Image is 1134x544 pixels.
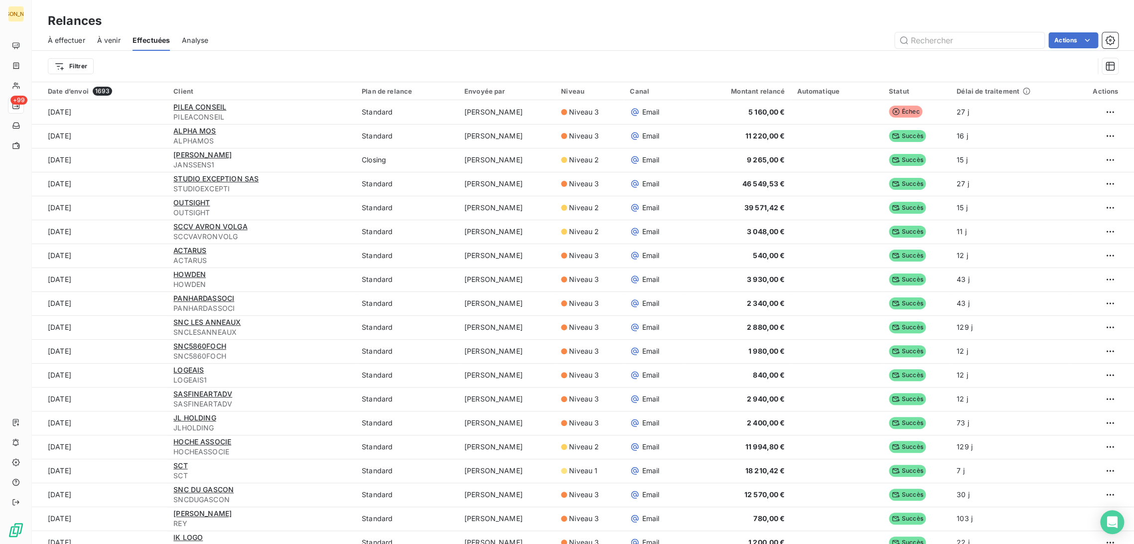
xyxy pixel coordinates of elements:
[951,220,1069,244] td: 11 j
[173,303,350,313] span: PANHARDASSOCI
[173,222,247,231] span: SCCV AVRON VOLGA
[747,395,785,403] span: 2 940,00 €
[951,244,1069,268] td: 12 j
[748,347,785,355] span: 1 980,00 €
[744,490,785,499] span: 12 570,00 €
[32,435,167,459] td: [DATE]
[951,363,1069,387] td: 12 j
[173,136,350,146] span: ALPHAMOS
[32,483,167,507] td: [DATE]
[356,172,458,196] td: Standard
[889,489,926,501] span: Succès
[356,291,458,315] td: Standard
[48,12,102,30] h3: Relances
[642,274,659,284] span: Email
[458,483,555,507] td: [PERSON_NAME]
[173,232,350,242] span: SCCVAVRONVOLG
[8,522,24,538] img: Logo LeanPay
[32,220,167,244] td: [DATE]
[642,227,659,237] span: Email
[32,148,167,172] td: [DATE]
[356,339,458,363] td: Standard
[356,268,458,291] td: Standard
[1075,87,1118,95] div: Actions
[951,411,1069,435] td: 73 j
[642,298,659,308] span: Email
[889,297,926,309] span: Succès
[173,270,206,278] span: HOWDEN
[173,375,350,385] span: LOGEAIS1
[797,87,876,95] div: Automatique
[569,490,599,500] span: Niveau 3
[356,244,458,268] td: Standard
[356,507,458,531] td: Standard
[458,244,555,268] td: [PERSON_NAME]
[32,315,167,339] td: [DATE]
[458,268,555,291] td: [PERSON_NAME]
[889,273,926,285] span: Succès
[951,291,1069,315] td: 43 j
[458,220,555,244] td: [PERSON_NAME]
[32,507,167,531] td: [DATE]
[889,250,926,262] span: Succès
[173,342,226,350] span: SNC5860FOCH
[356,435,458,459] td: Standard
[464,87,549,95] div: Envoyée par
[642,131,659,141] span: Email
[173,294,234,302] span: PANHARDASSOCI
[173,256,350,266] span: ACTARUS
[630,87,678,95] div: Canal
[889,202,926,214] span: Succès
[569,418,599,428] span: Niveau 3
[889,345,926,357] span: Succès
[458,411,555,435] td: [PERSON_NAME]
[1100,510,1124,534] div: Open Intercom Messenger
[32,100,167,124] td: [DATE]
[889,106,923,118] span: Échec
[951,172,1069,196] td: 27 j
[458,148,555,172] td: [PERSON_NAME]
[356,220,458,244] td: Standard
[889,178,926,190] span: Succès
[642,107,659,117] span: Email
[569,442,599,452] span: Niveau 2
[173,366,204,374] span: LOGEAIS
[753,514,785,523] span: 780,00 €
[745,132,785,140] span: 11 220,00 €
[356,483,458,507] td: Standard
[458,339,555,363] td: [PERSON_NAME]
[356,315,458,339] td: Standard
[569,466,597,476] span: Niveau 1
[173,174,259,183] span: STUDIO EXCEPTION SAS
[642,203,659,213] span: Email
[356,387,458,411] td: Standard
[951,100,1069,124] td: 27 j
[32,291,167,315] td: [DATE]
[458,363,555,387] td: [PERSON_NAME]
[569,155,599,165] span: Niveau 2
[569,394,599,404] span: Niveau 3
[951,387,1069,411] td: 12 j
[747,275,785,283] span: 3 930,00 €
[569,346,599,356] span: Niveau 3
[173,150,232,159] span: [PERSON_NAME]
[458,459,555,483] td: [PERSON_NAME]
[458,315,555,339] td: [PERSON_NAME]
[569,131,599,141] span: Niveau 3
[889,513,926,525] span: Succès
[173,198,210,207] span: OUTSIGHT
[642,490,659,500] span: Email
[951,435,1069,459] td: 129 j
[356,100,458,124] td: Standard
[951,124,1069,148] td: 16 j
[642,514,659,524] span: Email
[889,226,926,238] span: Succès
[747,418,785,427] span: 2 400,00 €
[951,483,1069,507] td: 30 j
[10,96,27,105] span: +99
[32,411,167,435] td: [DATE]
[362,87,452,95] div: Plan de relance
[458,196,555,220] td: [PERSON_NAME]
[642,251,659,261] span: Email
[889,130,926,142] span: Succès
